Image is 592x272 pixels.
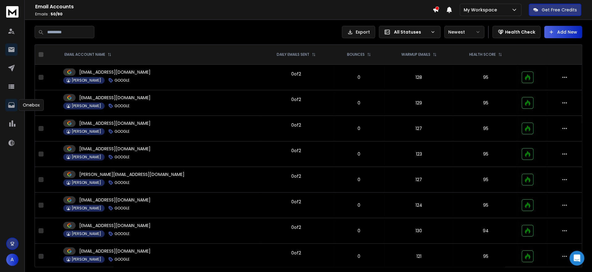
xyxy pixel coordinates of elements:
h1: Email Accounts [35,3,433,10]
td: 130 [385,218,453,244]
p: 0 [337,202,381,208]
td: 95 [453,116,518,141]
td: 95 [453,244,518,269]
p: GOOGLE [114,206,130,211]
p: 0 [337,253,381,259]
p: GOOGLE [114,257,130,262]
p: GOOGLE [114,78,130,83]
td: 94 [453,218,518,244]
p: [EMAIL_ADDRESS][DOMAIN_NAME] [79,95,151,101]
p: GOOGLE [114,155,130,160]
span: 50 / 90 [51,11,63,17]
p: GOOGLE [114,180,130,185]
button: A [6,254,19,266]
td: 95 [453,193,518,218]
td: 124 [385,193,453,218]
div: 0 of 2 [291,250,301,256]
button: Add New [544,26,582,38]
p: Emails : [35,12,433,17]
div: 0 of 2 [291,173,301,179]
p: [PERSON_NAME] [72,180,101,185]
div: 0 of 2 [291,148,301,154]
p: [PERSON_NAME] [72,231,101,236]
p: [EMAIL_ADDRESS][DOMAIN_NAME] [79,248,151,254]
p: [EMAIL_ADDRESS][DOMAIN_NAME] [79,197,151,203]
p: [EMAIL_ADDRESS][DOMAIN_NAME] [79,69,151,75]
td: 128 [385,65,453,90]
p: GOOGLE [114,104,130,108]
div: EMAIL ACCOUNT NAME [64,52,111,57]
p: WARMUP EMAILS [401,52,430,57]
td: 95 [453,90,518,116]
p: HEALTH SCORE [469,52,496,57]
p: My Workspace [464,7,499,13]
p: [EMAIL_ADDRESS][DOMAIN_NAME] [79,120,151,126]
td: 121 [385,244,453,269]
td: 127 [385,167,453,193]
p: Get Free Credits [542,7,577,13]
p: BOUNCES [347,52,365,57]
p: 0 [337,125,381,132]
p: [PERSON_NAME] [72,155,101,160]
button: Get Free Credits [529,4,581,16]
button: Newest [444,26,484,38]
p: 0 [337,177,381,183]
td: 95 [453,65,518,90]
img: logo [6,6,19,18]
p: DAILY EMAILS SENT [277,52,309,57]
div: 0 of 2 [291,122,301,128]
p: [PERSON_NAME] [72,104,101,108]
p: GOOGLE [114,129,130,134]
td: 127 [385,116,453,141]
div: 0 of 2 [291,199,301,205]
p: [EMAIL_ADDRESS][DOMAIN_NAME] [79,222,151,229]
p: [PERSON_NAME] [72,206,101,211]
p: 0 [337,151,381,157]
div: 0 of 2 [291,71,301,77]
p: [PERSON_NAME] [72,257,101,262]
div: 0 of 2 [291,96,301,103]
button: Export [342,26,375,38]
div: Onebox [19,99,44,111]
p: [PERSON_NAME] [72,78,101,83]
p: [EMAIL_ADDRESS][DOMAIN_NAME] [79,146,151,152]
td: 95 [453,141,518,167]
td: 129 [385,90,453,116]
p: All Statuses [394,29,428,35]
p: 0 [337,100,381,106]
td: 95 [453,167,518,193]
td: 123 [385,141,453,167]
div: 0 of 2 [291,224,301,230]
p: [PERSON_NAME] [72,129,101,134]
p: [PERSON_NAME][EMAIL_ADDRESS][DOMAIN_NAME] [79,171,184,177]
button: Health Check [492,26,540,38]
p: 0 [337,74,381,80]
p: GOOGLE [114,231,130,236]
p: 0 [337,228,381,234]
div: Open Intercom Messenger [569,251,584,266]
p: Health Check [505,29,535,35]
